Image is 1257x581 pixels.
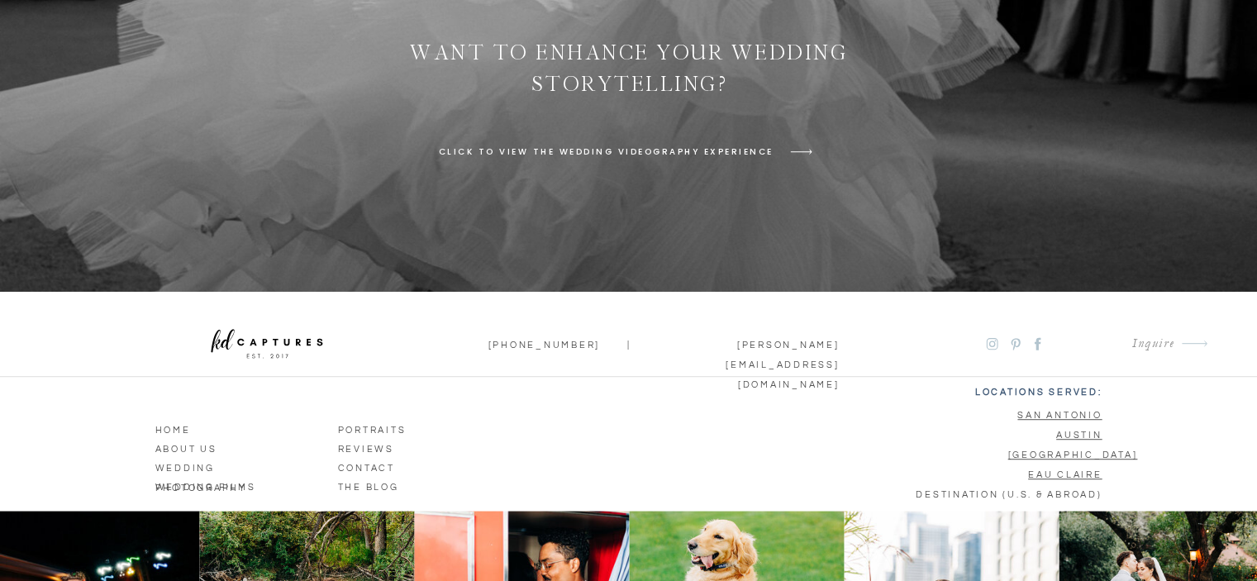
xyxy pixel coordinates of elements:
a: wedding photography [155,459,311,474]
u: Eau Claire [1028,470,1102,479]
p: | [604,336,655,350]
a: The BLOG [338,478,432,493]
p: destination (u.s. & abroad) [912,485,1102,500]
u: austin [1056,431,1102,440]
a: [PHONE_NUMBER] [488,336,583,350]
a: HOME [155,421,250,436]
a: reviews [338,440,432,455]
a: [GEOGRAPHIC_DATA] [1008,445,1102,460]
a: Want to enhance your wedding storytelling? [326,38,933,100]
a: wedding films [155,478,261,493]
b: locations served: [975,388,1102,397]
a: [PERSON_NAME][EMAIL_ADDRESS][DOMAIN_NAME] [682,336,840,350]
a: austin [1008,426,1102,441]
a: click to view the wedding videography experience [439,145,774,160]
u: [GEOGRAPHIC_DATA] [1008,450,1138,460]
a: san antonio [1008,406,1102,421]
a: Inquire [987,333,1175,355]
a: Eau Claire [1008,465,1102,480]
a: ABOUT us [155,440,250,455]
a: CONTACT [338,459,432,474]
u: san antonio [1017,411,1102,420]
a: portraits [338,421,432,436]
